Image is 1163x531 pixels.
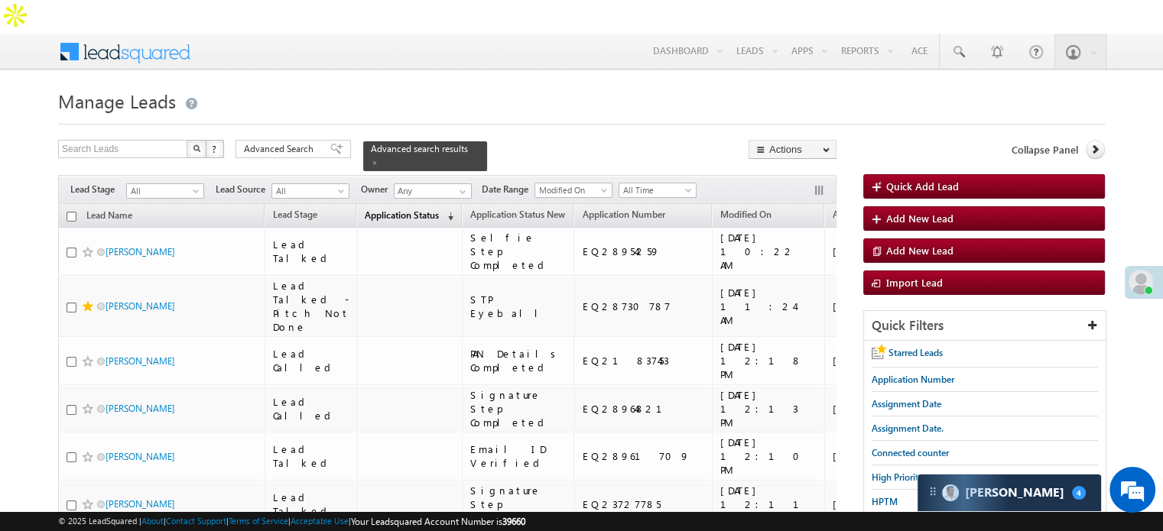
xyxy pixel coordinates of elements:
[106,246,175,257] a: [PERSON_NAME]
[582,402,705,416] div: EQ28964821
[888,347,943,358] span: Starred Leads
[872,374,954,385] span: Application Number
[713,206,779,226] a: Modified On
[582,299,705,313] div: EQ28730787
[619,183,692,197] span: All Time
[720,286,817,327] div: [DATE] 11:24 AM
[833,244,904,258] div: [DATE]
[574,206,672,226] a: Application Number
[126,183,204,199] a: All
[886,212,953,225] span: Add New Lead
[441,210,453,222] span: (sorted descending)
[833,449,904,463] div: [DATE]
[833,354,904,367] div: [DATE]
[470,231,567,272] div: Selfie Step Completed
[482,183,534,196] span: Date Range
[273,442,349,470] div: Lead Talked
[872,398,941,410] span: Assignment Date
[106,355,175,367] a: [PERSON_NAME]
[361,183,394,196] span: Owner
[720,388,817,429] div: [DATE] 12:13 PM
[106,300,175,312] a: [PERSON_NAME]
[582,449,705,463] div: EQ28961709
[212,142,219,155] span: ?
[273,279,349,334] div: Lead Talked - Pitch Not Done
[886,244,953,257] span: Add New Lead
[470,442,567,470] div: Email ID Verified
[58,89,176,113] span: Manage Leads
[886,180,959,193] span: Quick Add Lead
[365,209,439,221] span: Application Status
[833,497,904,511] div: [DATE]
[720,231,817,272] div: [DATE] 10:22 AM
[106,403,175,414] a: [PERSON_NAME]
[273,209,317,220] span: Lead Stage
[785,34,833,67] a: Apps
[720,340,817,381] div: [DATE] 12:18 PM
[886,276,943,289] span: Import Lead
[646,34,729,67] a: Dashboard
[206,140,224,158] button: ?
[582,497,705,511] div: EQ23727785
[470,347,567,374] div: PAN Details Completed
[79,207,140,227] a: Lead Name
[371,143,468,154] span: Advanced search results
[470,293,567,320] div: STP Eyeball
[1012,143,1078,157] span: Collapse Panel
[70,183,126,196] span: Lead Stage
[825,206,910,226] a: Assignment Date
[67,212,76,222] input: Check all records
[265,206,325,226] a: Lead Stage
[351,516,525,527] span: Your Leadsquared Account Number is
[106,498,175,510] a: [PERSON_NAME]
[619,183,697,198] a: All Time
[582,209,664,220] span: Application Number
[582,354,705,367] div: EQ21837453
[451,184,470,199] a: Show All Items
[291,516,349,526] a: Acceptable Use
[127,184,200,198] span: All
[463,206,573,226] a: Application Status New
[833,209,902,220] span: Assignment Date
[872,447,949,458] span: Connected counter
[502,516,525,527] span: 39660
[833,402,904,416] div: [DATE]
[872,471,923,483] span: High Priority
[273,347,349,374] div: Lead Called
[470,484,567,525] div: Signature Step Completed
[833,299,904,313] div: [DATE]
[141,516,164,526] a: About
[271,183,349,199] a: All
[917,474,1102,512] div: carter-dragCarter[PERSON_NAME]4
[273,395,349,423] div: Lead Called
[470,209,565,220] span: Application Status New
[872,423,944,434] span: Assignment Date.
[720,484,817,525] div: [DATE] 12:11 PM
[216,183,271,196] span: Lead Source
[273,491,349,518] div: Lead Talked
[273,238,349,265] div: Lead Talked
[272,184,345,198] span: All
[394,183,472,199] input: Type to Search
[729,34,784,67] a: Leads
[193,144,200,152] img: Search
[834,34,899,67] a: Reports
[244,142,318,156] span: Advanced Search
[470,388,567,429] div: Signature Step Completed
[357,206,461,226] a: Application Status (sorted descending)
[720,209,772,220] span: Modified On
[58,514,525,529] span: © 2025 LeadSquared | | | | |
[900,34,939,67] a: Ace
[872,496,898,507] span: HPTM
[720,435,817,477] div: [DATE] 12:10 PM
[864,311,1106,341] div: Quick Filters
[534,183,612,198] a: Modified On
[229,516,288,526] a: Terms of Service
[106,451,175,462] a: [PERSON_NAME]
[535,183,608,197] span: Modified On
[927,485,939,497] img: carter-drag
[1072,486,1086,500] span: 4
[582,244,705,258] div: EQ28954259
[749,140,837,159] button: Actions
[166,516,226,526] a: Contact Support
